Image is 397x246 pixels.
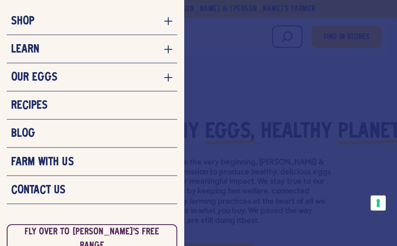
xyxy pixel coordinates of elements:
[11,14,172,28] a: Shop
[11,127,172,140] a: Blog
[11,183,66,196] h3: Contact Us
[11,155,74,168] h3: Farm With Us
[11,70,58,84] h3: Our Eggs
[11,14,34,28] h3: Shop
[369,195,385,210] button: Your consent preferences for tracking technologies
[11,42,172,56] a: Learn
[11,127,35,140] h3: Blog
[11,98,48,112] h3: Recipes
[11,155,172,168] a: Farm With Us
[11,70,172,84] a: Our Eggs
[11,183,172,196] a: Contact Us
[11,98,172,112] a: Recipes
[11,42,39,56] h3: Learn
